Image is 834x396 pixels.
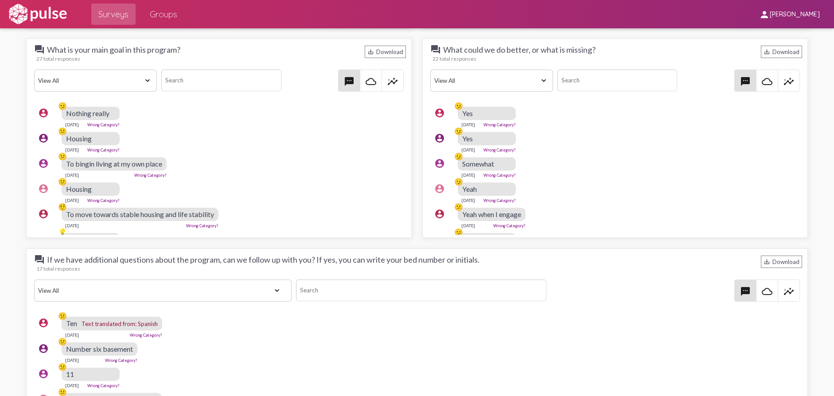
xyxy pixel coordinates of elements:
[483,198,516,203] a: Wrong Category?
[761,256,802,268] div: Download
[462,134,473,143] span: Yes
[433,55,802,62] div: 22 total responses
[34,254,479,265] span: If we have additional questions about the program, can we follow up with you? If yes, you can wri...
[454,101,463,110] div: 🫤
[462,109,473,117] span: Yes
[752,6,827,22] button: [PERSON_NAME]
[34,44,45,55] mat-icon: question_answer
[7,3,68,25] img: white-logo.svg
[365,46,406,58] div: Download
[759,9,770,20] mat-icon: person
[58,101,67,110] div: 🫤
[58,337,67,346] div: 😕
[66,109,109,117] span: Nothing really
[105,358,137,363] a: Wrong Category?
[65,122,79,127] div: [DATE]
[454,202,463,211] div: 😕
[65,147,79,152] div: [DATE]
[65,357,79,363] div: [DATE]
[58,228,67,237] div: 💡
[58,362,67,371] div: 😕
[150,6,177,22] span: Groups
[462,210,521,218] span: Yeah when I engage
[65,198,79,203] div: [DATE]
[344,76,355,87] mat-icon: textsms
[66,319,77,327] span: Ten
[38,108,49,118] mat-icon: account_circle
[387,76,398,87] mat-icon: insights
[483,173,516,178] a: Wrong Category?
[454,127,463,136] div: 🫤
[58,311,67,320] div: 😕
[462,159,494,168] span: Somewhat
[454,177,463,186] div: 🫤
[87,198,120,203] a: Wrong Category?
[764,48,770,55] mat-icon: Download
[161,70,281,91] input: Search
[65,223,79,228] div: [DATE]
[58,202,67,211] div: 🤨
[557,70,678,91] input: Search
[65,172,79,178] div: [DATE]
[38,318,49,328] mat-icon: account_circle
[66,159,162,168] span: To bingin living at my own place
[38,369,49,379] mat-icon: account_circle
[38,158,49,169] mat-icon: account_circle
[434,234,445,245] mat-icon: account_circle
[38,183,49,194] mat-icon: account_circle
[430,44,441,55] mat-icon: question_answer
[87,148,120,152] a: Wrong Category?
[761,46,802,58] div: Download
[87,383,120,388] a: Wrong Category?
[461,147,475,152] div: [DATE]
[34,44,180,55] span: What is your main goal in this program?
[434,108,445,118] mat-icon: account_circle
[36,55,406,62] div: 27 total responses
[434,133,445,144] mat-icon: account_circle
[34,254,45,265] mat-icon: question_answer
[454,228,463,237] div: 🫤
[296,280,547,301] input: Search
[783,286,794,297] mat-icon: insights
[134,173,167,178] a: Wrong Category?
[461,172,475,178] div: [DATE]
[65,383,79,388] div: [DATE]
[483,122,516,127] a: Wrong Category?
[38,234,49,245] mat-icon: account_circle
[186,223,218,228] a: Wrong Category?
[461,223,475,228] div: [DATE]
[434,158,445,169] mat-icon: account_circle
[762,286,772,297] mat-icon: cloud_queue
[143,4,184,25] a: Groups
[65,332,79,338] div: [DATE]
[461,122,475,127] div: [DATE]
[36,265,802,272] div: 17 total responses
[38,343,49,354] mat-icon: account_circle
[367,48,374,55] mat-icon: Download
[91,4,136,25] a: Surveys
[87,122,120,127] a: Wrong Category?
[58,152,67,161] div: 😕
[66,134,92,143] span: Housing
[434,209,445,219] mat-icon: account_circle
[66,345,133,353] span: Number six basement
[98,6,129,22] span: Surveys
[366,76,376,87] mat-icon: cloud_queue
[430,44,596,55] span: What could we do better, or what is missing?
[38,133,49,144] mat-icon: account_circle
[462,185,477,193] span: Yeah
[493,223,526,228] a: Wrong Category?
[38,209,49,219] mat-icon: account_circle
[461,198,475,203] div: [DATE]
[66,185,92,193] span: Housing
[770,11,820,19] span: [PERSON_NAME]
[762,76,772,87] mat-icon: cloud_queue
[764,258,770,265] mat-icon: Download
[434,183,445,194] mat-icon: account_circle
[740,286,751,297] mat-icon: textsms
[454,152,463,161] div: 🫤
[483,148,516,152] a: Wrong Category?
[783,76,794,87] mat-icon: insights
[740,76,751,87] mat-icon: textsms
[82,320,158,327] span: Text translated from: Spanish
